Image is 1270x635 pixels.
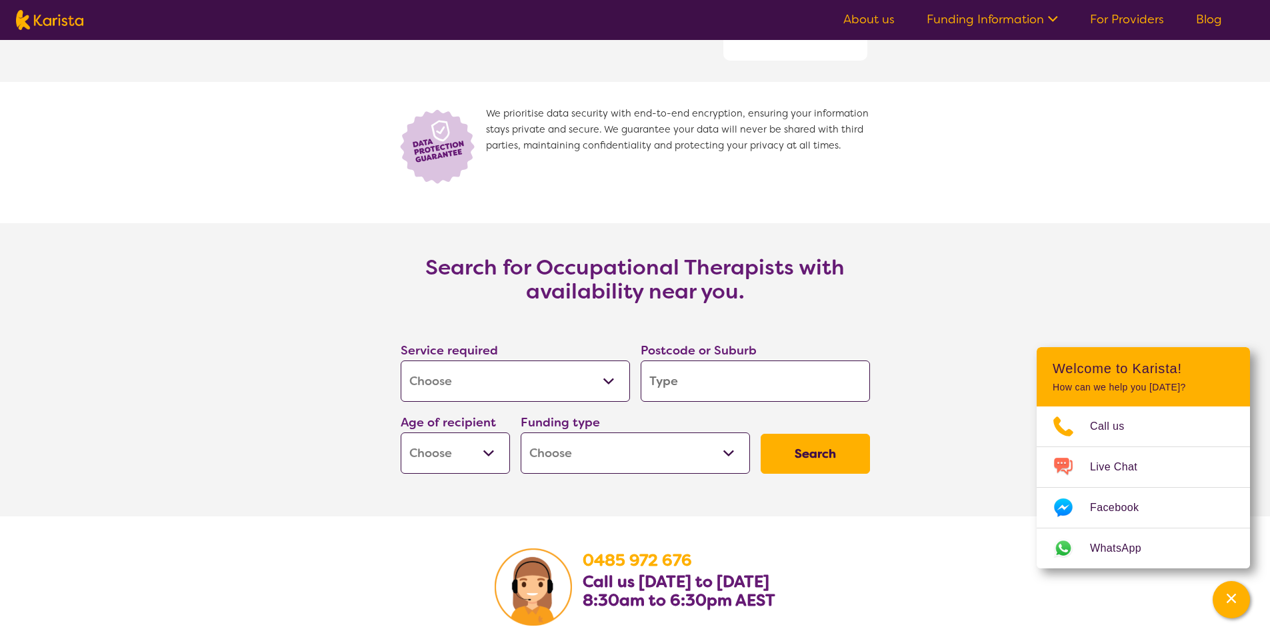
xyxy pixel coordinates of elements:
label: Service required [401,342,498,358]
b: Call us [DATE] to [DATE] [583,571,769,592]
label: Postcode or Suburb [641,342,757,358]
a: About us [843,11,895,27]
a: For Providers [1090,11,1164,27]
img: Lock icon [395,106,486,186]
button: Channel Menu [1213,581,1250,618]
span: Call us [1090,416,1141,436]
label: Age of recipient [401,414,496,430]
img: Karista Client Service [495,548,572,626]
label: Funding type [521,414,600,430]
a: 0485 972 676 [583,550,692,571]
h3: Search for Occupational Therapists with availability near you. [369,255,902,303]
a: Blog [1196,11,1222,27]
input: Type [641,360,870,402]
span: WhatsApp [1090,538,1157,558]
p: How can we help you [DATE]? [1053,382,1234,393]
h2: Welcome to Karista! [1053,360,1234,376]
img: Karista logo [16,10,83,30]
a: Web link opens in a new tab. [1037,528,1250,568]
span: Live Chat [1090,457,1153,477]
button: Search [761,434,870,474]
span: Facebook [1090,498,1155,518]
span: We prioritise data security with end-to-end encryption, ensuring your information stays private a... [486,106,875,186]
ul: Choose channel [1037,406,1250,568]
a: Funding Information [927,11,1058,27]
div: Channel Menu [1037,347,1250,568]
b: 8:30am to 6:30pm AEST [583,590,775,611]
